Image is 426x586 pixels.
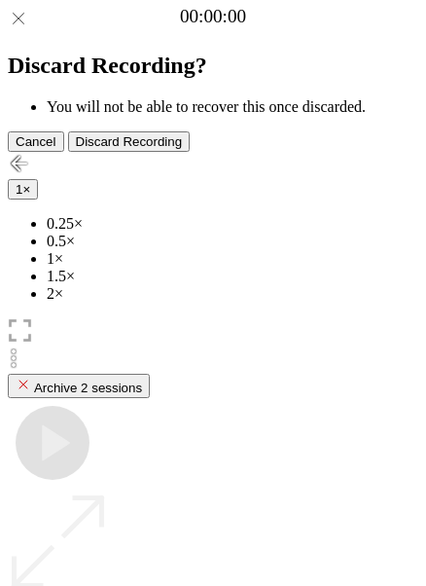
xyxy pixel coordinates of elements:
button: Discard Recording [68,131,191,152]
h2: Discard Recording? [8,53,418,79]
div: Archive 2 sessions [16,377,142,395]
li: You will not be able to recover this once discarded. [47,98,418,116]
li: 1.5× [47,268,418,285]
a: 00:00:00 [180,6,246,27]
li: 2× [47,285,418,303]
li: 0.5× [47,233,418,250]
button: Archive 2 sessions [8,374,150,398]
button: 1× [8,179,38,200]
li: 1× [47,250,418,268]
button: Cancel [8,131,64,152]
li: 0.25× [47,215,418,233]
span: 1 [16,182,22,197]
